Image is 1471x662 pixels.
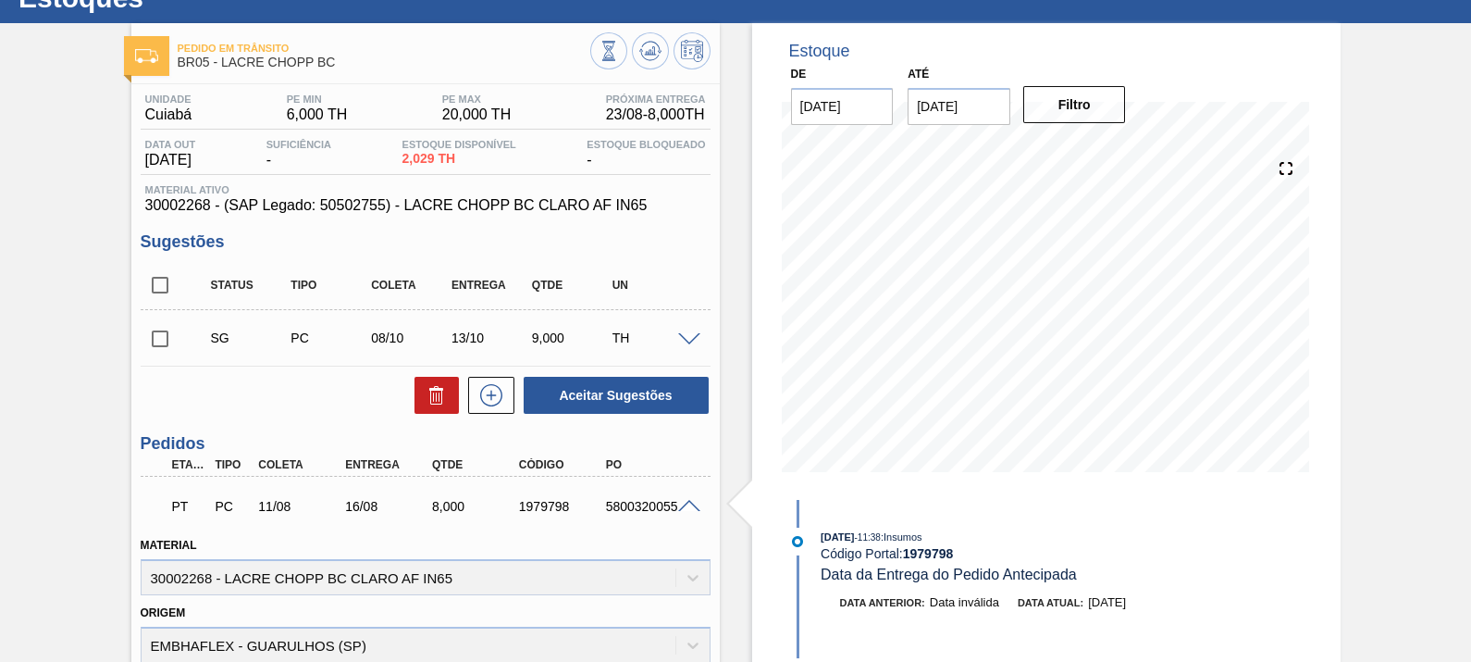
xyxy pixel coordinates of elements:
[632,32,669,69] button: Atualizar Gráfico
[527,331,615,345] div: 9,000
[210,458,253,471] div: Tipo
[135,49,158,63] img: Ícone
[606,94,706,105] span: Próxima Entrega
[514,375,711,416] div: Aceitar Sugestões
[340,499,436,514] div: 16/08/2025
[178,43,590,54] span: Pedido em Trânsito
[791,88,894,125] input: dd/mm/yyyy
[789,42,850,61] div: Estoque
[587,139,705,150] span: Estoque Bloqueado
[167,486,211,527] div: Pedido em Trânsito
[447,279,535,292] div: Entrega
[405,377,459,414] div: Excluir Sugestões
[253,499,349,514] div: 11/08/2025
[447,331,535,345] div: 13/10/2025
[145,152,196,169] span: [DATE]
[172,499,206,514] p: PT
[145,139,196,150] span: Data out
[601,458,697,471] div: PO
[514,458,610,471] div: Código
[791,68,807,81] label: De
[930,595,999,609] span: Data inválida
[606,106,706,123] span: 23/08 - 8,000 TH
[459,377,514,414] div: Nova sugestão
[1023,86,1126,123] button: Filtro
[427,499,523,514] div: 8,000
[402,152,516,166] span: 2,029 TH
[821,531,854,543] span: [DATE]
[1088,595,1126,609] span: [DATE]
[524,377,709,414] button: Aceitar Sugestões
[262,139,336,169] div: -
[145,94,192,105] span: Unidade
[141,606,186,619] label: Origem
[402,139,516,150] span: Estoque Disponível
[674,32,711,69] button: Programar Estoque
[145,197,706,214] span: 30002268 - (SAP Legado: 50502755) - LACRE CHOPP BC CLARO AF IN65
[206,279,294,292] div: Status
[608,331,696,345] div: TH
[840,597,925,608] span: Data anterior:
[210,499,253,514] div: Pedido de Compra
[442,94,511,105] span: PE MAX
[287,94,348,105] span: PE MIN
[903,546,954,561] strong: 1979798
[908,88,1010,125] input: dd/mm/yyyy
[821,567,1077,582] span: Data da Entrega do Pedido Antecipada
[514,499,610,514] div: 1979798
[881,531,922,543] span: : Insumos
[167,458,211,471] div: Etapa
[206,331,294,345] div: Sugestão Criada
[1018,597,1083,608] span: Data atual:
[855,532,881,543] span: - 11:38
[792,536,803,547] img: atual
[821,546,1260,561] div: Código Portal:
[590,32,627,69] button: Visão Geral dos Estoques
[366,279,454,292] div: Coleta
[427,458,523,471] div: Qtde
[253,458,349,471] div: Coleta
[908,68,929,81] label: Até
[608,279,696,292] div: UN
[287,106,348,123] span: 6,000 TH
[442,106,511,123] span: 20,000 TH
[178,56,590,69] span: BR05 - LACRE CHOPP BC
[340,458,436,471] div: Entrega
[527,279,615,292] div: Qtde
[266,139,331,150] span: Suficiência
[141,539,197,552] label: Material
[366,331,454,345] div: 08/10/2025
[141,434,711,454] h3: Pedidos
[145,106,192,123] span: Cuiabá
[601,499,697,514] div: 5800320055
[145,184,706,195] span: Material ativo
[141,232,711,252] h3: Sugestões
[286,331,374,345] div: Pedido de Compra
[582,139,710,169] div: -
[286,279,374,292] div: Tipo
